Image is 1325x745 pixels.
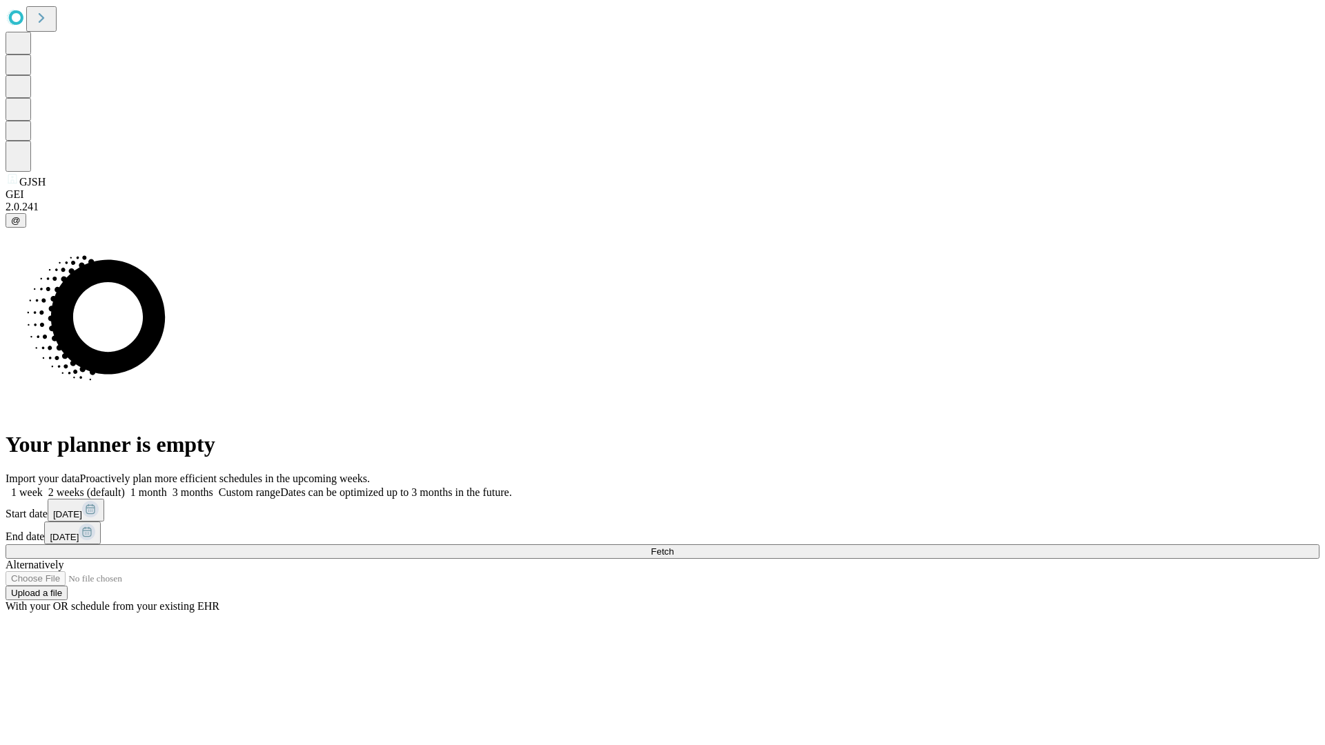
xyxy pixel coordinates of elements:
span: 3 months [173,486,213,498]
span: 1 week [11,486,43,498]
span: @ [11,215,21,226]
div: GEI [6,188,1319,201]
div: Start date [6,499,1319,521]
span: 2 weeks (default) [48,486,125,498]
span: With your OR schedule from your existing EHR [6,600,219,612]
span: Custom range [219,486,280,498]
h1: Your planner is empty [6,432,1319,457]
span: Fetch [651,546,674,557]
button: [DATE] [48,499,104,521]
span: Alternatively [6,559,63,570]
button: @ [6,213,26,228]
span: GJSH [19,176,46,188]
span: Dates can be optimized up to 3 months in the future. [280,486,511,498]
span: Import your data [6,473,80,484]
button: Upload a file [6,586,68,600]
button: Fetch [6,544,1319,559]
div: End date [6,521,1319,544]
button: [DATE] [44,521,101,544]
span: [DATE] [53,509,82,519]
span: 1 month [130,486,167,498]
span: [DATE] [50,532,79,542]
div: 2.0.241 [6,201,1319,213]
span: Proactively plan more efficient schedules in the upcoming weeks. [80,473,370,484]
